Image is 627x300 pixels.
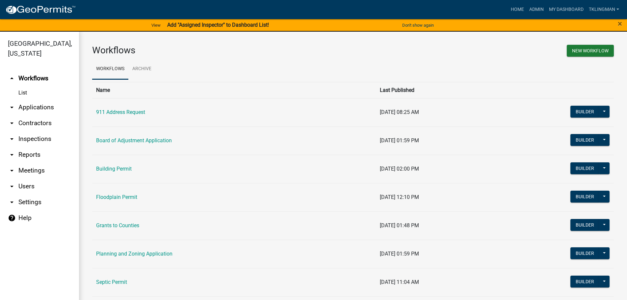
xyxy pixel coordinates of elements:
a: Septic Permit [96,279,127,285]
button: Close [618,20,622,28]
button: Builder [570,191,599,203]
button: Builder [570,276,599,287]
a: Board of Adjustment Application [96,137,172,144]
a: Planning and Zoning Application [96,251,172,257]
i: arrow_drop_down [8,182,16,190]
button: Builder [570,106,599,118]
i: arrow_drop_down [8,151,16,159]
i: arrow_drop_down [8,135,16,143]
span: [DATE] 01:48 PM [380,222,419,229]
button: Builder [570,162,599,174]
span: [DATE] 12:10 PM [380,194,419,200]
i: arrow_drop_up [8,74,16,82]
button: Don't show again [400,20,436,31]
span: [DATE] 08:25 AM [380,109,419,115]
span: [DATE] 11:04 AM [380,279,419,285]
a: Admin [527,3,546,16]
span: [DATE] 02:00 PM [380,166,419,172]
h3: Workflows [92,45,348,56]
i: arrow_drop_down [8,103,16,111]
a: Grants to Counties [96,222,139,229]
a: Building Permit [96,166,132,172]
a: Floodplain Permit [96,194,137,200]
i: arrow_drop_down [8,167,16,175]
button: New Workflow [567,45,614,57]
span: [DATE] 01:59 PM [380,251,419,257]
button: Builder [570,247,599,259]
a: 911 Address Request [96,109,145,115]
th: Last Published [376,82,494,98]
span: [DATE] 01:59 PM [380,137,419,144]
a: Workflows [92,59,128,80]
a: Archive [128,59,155,80]
a: View [149,20,163,31]
th: Name [92,82,376,98]
i: arrow_drop_down [8,198,16,206]
span: × [618,19,622,28]
a: tklingman [586,3,622,16]
i: help [8,214,16,222]
a: My Dashboard [546,3,586,16]
a: Home [508,3,527,16]
button: Builder [570,219,599,231]
button: Builder [570,134,599,146]
strong: Add "Assigned Inspector" to Dashboard List! [167,22,269,28]
i: arrow_drop_down [8,119,16,127]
